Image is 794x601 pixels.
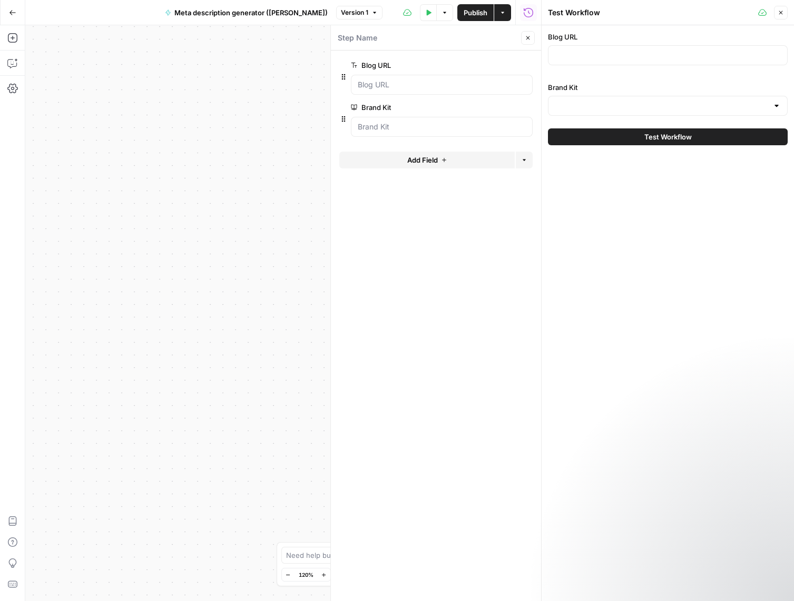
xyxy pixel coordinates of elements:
button: Publish [457,4,494,21]
button: Test Workflow [548,128,788,145]
span: Publish [464,7,487,18]
span: Test Workflow [644,132,692,142]
input: Brand Kit [358,122,526,132]
button: Meta description generator ([PERSON_NAME]) [159,4,334,21]
label: Brand Kit [351,102,473,113]
label: Brand Kit [548,82,788,93]
button: Add Field [339,152,515,168]
span: Add Field [407,155,438,165]
label: Blog URL [351,60,473,71]
span: 120% [299,570,313,579]
label: Blog URL [548,32,788,42]
span: Version 1 [341,8,368,17]
span: Meta description generator ([PERSON_NAME]) [174,7,328,18]
button: Version 1 [336,6,383,19]
input: Blog URL [358,79,526,90]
